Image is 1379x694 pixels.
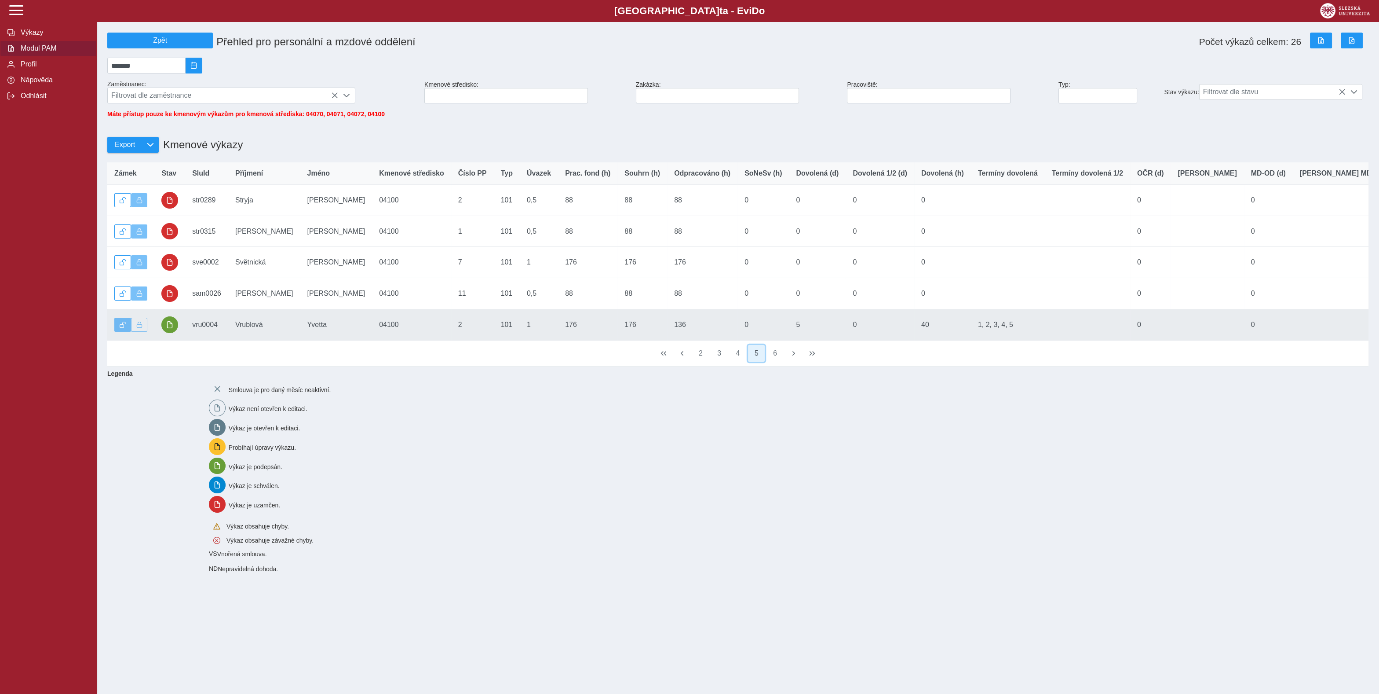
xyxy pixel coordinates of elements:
[226,537,314,544] span: Výkaz obsahuje závažné chyby.
[667,247,737,278] td: 176
[451,309,494,340] td: 2
[161,316,178,333] button: podepsáno
[1251,169,1286,177] span: MD-OD (d)
[558,247,617,278] td: 176
[843,77,1055,107] div: Pracoviště:
[494,185,520,216] td: 101
[131,255,148,269] button: Výkaz uzamčen.
[520,185,558,216] td: 0,5
[307,169,330,177] span: Jméno
[737,185,789,216] td: 0
[921,169,964,177] span: Dovolená (h)
[632,77,844,107] div: Zakázka:
[1341,33,1363,48] button: Export do PDF
[744,169,782,177] span: SoNeSv (h)
[1130,278,1171,309] td: 0
[185,309,228,340] td: vru0004
[846,247,914,278] td: 0
[209,550,217,557] span: Smlouva vnořená do kmene
[667,216,737,247] td: 88
[759,5,765,16] span: o
[161,169,176,177] span: Stav
[161,285,178,302] button: uzamčeno
[185,247,228,278] td: sve0002
[114,286,131,301] button: Odemknout výkaz.
[229,502,281,509] span: Výkaz je uzamčen.
[667,185,737,216] td: 88
[421,77,632,107] div: Kmenové středisko:
[228,309,300,340] td: Vrublová
[458,169,487,177] span: Číslo PP
[108,88,338,103] span: Filtrovat dle zaměstnance
[978,169,1038,177] span: Termíny dovolená
[1160,81,1372,103] div: Stav výkazu:
[748,345,765,362] button: 5
[161,223,178,240] button: uzamčeno
[1055,77,1160,107] div: Typ:
[192,169,209,177] span: SluId
[1200,84,1346,99] span: Filtrovat dle stavu
[565,169,610,177] span: Prac. fond (h)
[229,463,282,470] span: Výkaz je podepsán.
[229,405,307,412] span: Výkaz není otevřen k editaci.
[914,185,971,216] td: 0
[229,425,300,432] span: Výkaz je otevřen k editaci.
[914,216,971,247] td: 0
[1310,33,1332,48] button: Export do Excelu
[752,5,759,16] span: D
[18,29,89,37] span: Výkazy
[846,278,914,309] td: 0
[971,309,1045,340] td: 1, 2, 3, 4, 5
[1130,247,1171,278] td: 0
[737,247,789,278] td: 0
[789,278,846,309] td: 0
[846,309,914,340] td: 0
[159,134,243,155] h1: Kmenové výkazy
[372,247,451,278] td: 04100
[789,247,846,278] td: 0
[107,110,385,118] span: Máte přístup pouze ke kmenovým výkazům pro kmenová střediska: 04070, 04071, 04072, 04100
[914,309,971,340] td: 40
[846,216,914,247] td: 0
[185,278,228,309] td: sam0026
[520,216,558,247] td: 0,5
[186,58,202,73] button: 2025/09
[667,309,737,340] td: 136
[520,309,558,340] td: 1
[558,185,617,216] td: 88
[131,318,148,332] button: Uzamknout lze pouze výkaz, který je podepsán a schválen.
[111,37,209,44] span: Zpět
[228,278,300,309] td: [PERSON_NAME]
[1052,169,1123,177] span: Termíny dovolená 1/2
[114,169,137,177] span: Zámek
[131,224,148,239] button: Výkaz uzamčen.
[372,309,451,340] td: 04100
[711,345,728,362] button: 3
[789,185,846,216] td: 0
[18,92,89,100] span: Odhlásit
[114,193,131,207] button: Odemknout výkaz.
[451,216,494,247] td: 1
[1244,309,1293,340] td: 0
[226,523,289,530] span: Výkaz obsahuje chyby.
[185,185,228,216] td: str0289
[300,185,372,216] td: [PERSON_NAME]
[107,137,142,153] button: Export
[1130,216,1171,247] td: 0
[624,169,660,177] span: Souhrn (h)
[104,367,1365,381] b: Legenda
[213,32,847,51] h1: Přehled pro personální a mzdové oddělení
[853,169,907,177] span: Dovolená 1/2 (d)
[617,309,667,340] td: 176
[451,278,494,309] td: 11
[617,278,667,309] td: 88
[617,216,667,247] td: 88
[114,318,131,332] button: Výkaz je odemčen.
[185,216,228,247] td: str0315
[719,5,722,16] span: t
[914,278,971,309] td: 0
[1130,185,1171,216] td: 0
[693,345,709,362] button: 2
[161,254,178,271] button: uzamčeno
[494,216,520,247] td: 101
